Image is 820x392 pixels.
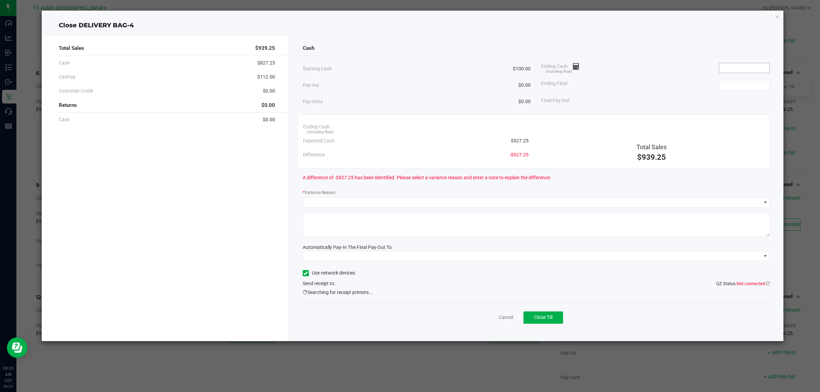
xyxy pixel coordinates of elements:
span: Ending Float [541,80,568,90]
span: Automatically Pay-In The Final Pay-Out To: [303,244,393,250]
span: Customer Credit [59,87,93,95]
span: Final Pay-Out [541,97,570,104]
span: (including float) [307,129,334,135]
span: CanPay [59,73,76,81]
span: $0.00 [263,87,275,95]
span: Pay-Outs [303,98,323,105]
span: QZ Status: [716,281,770,286]
label: Variance Reason [303,190,336,196]
span: -$927.25 [509,151,529,158]
div: Returns [59,98,275,113]
span: $827.25 [257,59,275,67]
span: $927.25 [511,137,529,144]
button: Close Till [523,311,563,324]
span: Pay-Ins [303,82,319,89]
span: Total Sales [59,44,84,52]
span: Cash [303,44,314,52]
span: Difference [303,151,325,158]
span: $939.25 [637,153,666,162]
label: Use network devices [303,269,355,277]
span: Send receipt to: [303,281,335,286]
span: Starting Cash [303,65,332,72]
span: $0.00 [518,82,531,89]
span: Not connected [737,281,765,286]
iframe: Resource center [7,337,27,358]
span: Ending Cash [541,63,579,73]
span: Searching for receipt printers... [303,289,373,296]
span: $0.00 [263,116,275,123]
span: Total Sales [637,143,667,151]
span: Cash [59,116,70,123]
span: $939.25 [255,44,275,52]
span: Close Till [534,314,552,320]
span: $0.00 [518,98,531,105]
span: $100.00 [513,65,531,72]
span: A difference of -$927.25 has been identified. Please select a variance reason and enter a note to... [303,174,551,181]
span: $112.00 [257,73,275,81]
span: (including float) [546,69,572,75]
a: Cancel [499,314,513,321]
span: $0.00 [261,101,275,109]
div: Close DELIVERY BAG-4 [42,21,784,30]
span: Expected Cash [303,137,334,144]
span: Cash [59,59,70,67]
span: Ending Cash [303,123,330,130]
